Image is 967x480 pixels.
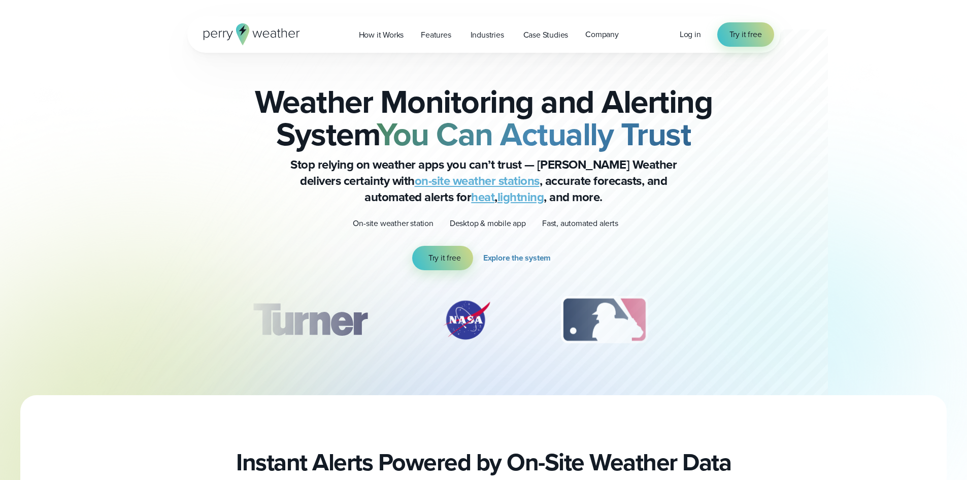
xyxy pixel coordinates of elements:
[431,295,502,345] img: NASA.svg
[236,448,731,476] h2: Instant Alerts Powered by On-Site Weather Data
[281,156,687,205] p: Stop relying on weather apps you can’t trust — [PERSON_NAME] Weather delivers certainty with , ac...
[471,188,494,206] a: heat
[471,29,504,41] span: Industries
[483,252,551,264] span: Explore the system
[421,29,451,41] span: Features
[431,295,502,345] div: 2 of 12
[707,295,788,345] img: PGA.svg
[238,295,382,345] div: 1 of 12
[450,217,526,230] p: Desktop & mobile app
[483,246,555,270] a: Explore the system
[585,28,619,41] span: Company
[729,28,762,41] span: Try it free
[551,295,658,345] div: 3 of 12
[238,85,729,150] h2: Weather Monitoring and Alerting System
[377,110,691,158] strong: You Can Actually Trust
[428,252,461,264] span: Try it free
[542,217,618,230] p: Fast, automated alerts
[238,295,382,345] img: Turner-Construction_1.svg
[707,295,788,345] div: 4 of 12
[717,22,774,47] a: Try it free
[412,246,473,270] a: Try it free
[551,295,658,345] img: MLB.svg
[680,28,701,40] span: Log in
[359,29,404,41] span: How it Works
[353,217,433,230] p: On-site weather station
[515,24,577,45] a: Case Studies
[523,29,569,41] span: Case Studies
[497,188,544,206] a: lightning
[415,172,540,190] a: on-site weather stations
[350,24,413,45] a: How it Works
[680,28,701,41] a: Log in
[238,295,729,350] div: slideshow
